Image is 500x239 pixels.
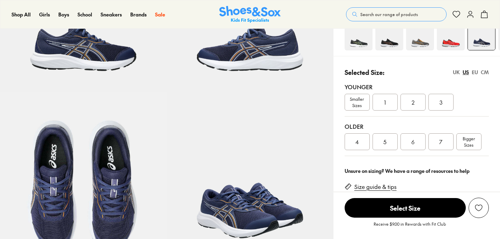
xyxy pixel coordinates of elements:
a: Brands [130,11,147,18]
p: Receive $9.00 in Rewards with Fit Club [374,221,446,233]
div: Unsure on sizing? We have a range of resources to help [345,167,489,175]
img: 4-522404_1 [468,23,495,50]
span: Select Size [345,198,466,218]
div: Younger [345,83,489,91]
img: 4-533664_1 [406,22,434,50]
span: 5 [383,138,387,146]
img: SNS_Logo_Responsive.svg [219,6,281,23]
div: EU [472,69,478,76]
a: Girls [39,11,50,18]
button: Select Size [345,198,466,218]
p: Selected Size: [345,68,384,77]
img: 4-551382_1 [437,22,465,50]
div: CM [481,69,489,76]
span: 6 [411,138,414,146]
div: Older [345,122,489,131]
span: Bigger Sizes [463,135,475,148]
a: Shop All [12,11,31,18]
div: US [463,69,469,76]
img: 4-551376_1 [345,22,373,50]
a: Boys [58,11,69,18]
span: 1 [384,98,386,106]
div: UK [453,69,460,76]
a: School [78,11,92,18]
a: Size guide & tips [354,183,397,191]
span: 3 [440,98,442,106]
span: 7 [439,138,442,146]
a: Sneakers [101,11,122,18]
span: Smaller Sizes [345,96,369,108]
button: Add to Wishlist [469,198,489,218]
img: 4-522409_1 [375,22,403,50]
button: Search our range of products [346,7,447,21]
span: 2 [412,98,414,106]
a: Sale [155,11,165,18]
a: Shoes & Sox [219,6,281,23]
span: Search our range of products [360,11,418,17]
span: 4 [355,138,359,146]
